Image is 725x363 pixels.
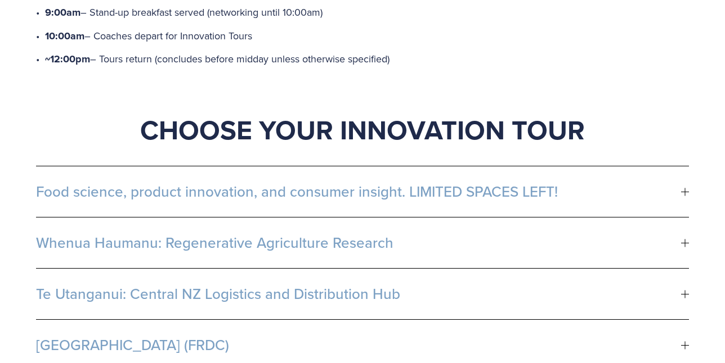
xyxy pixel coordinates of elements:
[45,5,80,20] strong: 9:00am
[45,52,90,66] strong: ~12:00pm
[45,3,689,22] p: – Stand-up breakfast served (networking until 10:00am)
[36,337,681,353] span: [GEOGRAPHIC_DATA] (FRDC)
[36,217,689,268] button: Whenua Haumanu: Regenerative Agriculture Research
[36,166,689,217] button: Food science, product innovation, and consumer insight. LIMITED SPACES LEFT!
[36,113,689,147] h1: Choose Your Innovation Tour
[36,285,681,302] span: Te Utanganui: Central NZ Logistics and Distribution Hub
[45,29,84,43] strong: 10:00am
[45,27,689,46] p: – Coaches depart for Innovation Tours
[45,50,689,69] p: – Tours return (concludes before midday unless otherwise specified)
[36,234,681,251] span: Whenua Haumanu: Regenerative Agriculture Research
[36,269,689,319] button: Te Utanganui: Central NZ Logistics and Distribution Hub
[36,183,681,200] span: Food science, product innovation, and consumer insight. LIMITED SPACES LEFT!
